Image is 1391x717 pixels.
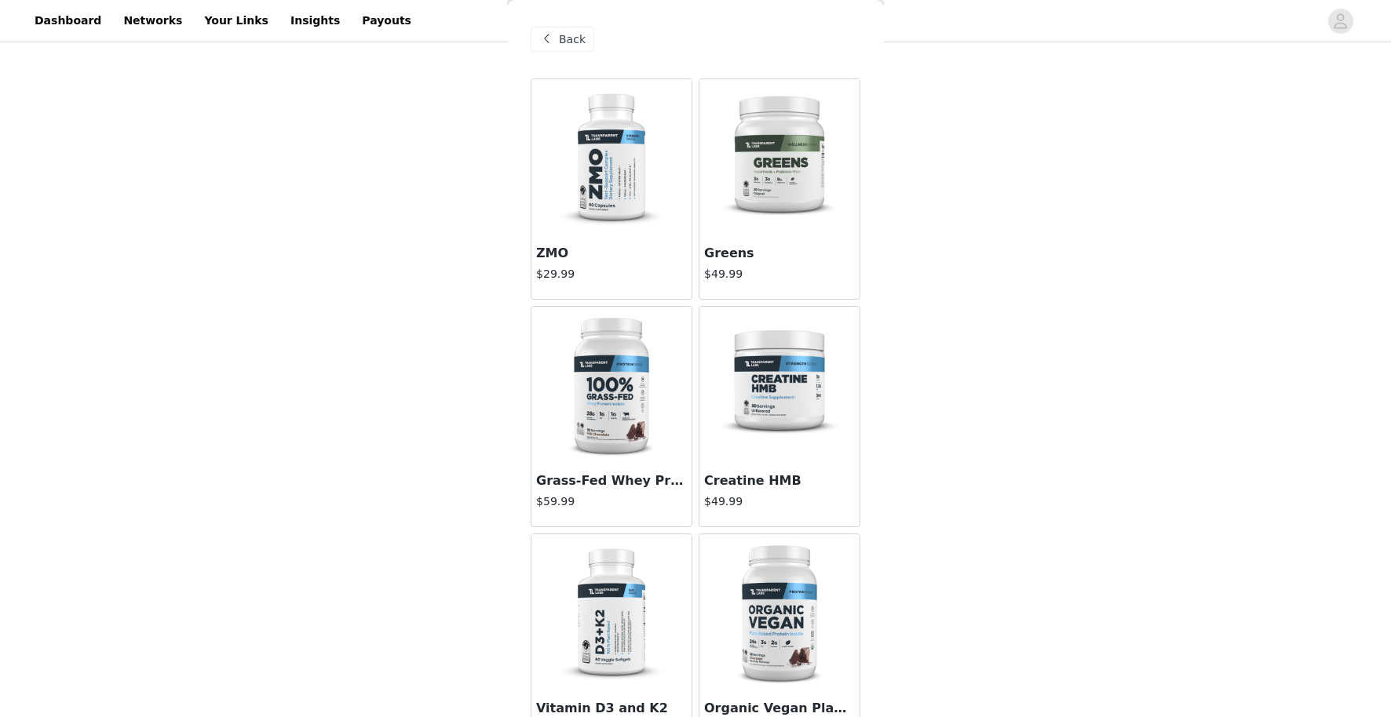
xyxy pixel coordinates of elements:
h4: $49.99 [704,493,855,510]
a: Insights [281,3,349,38]
h3: ZMO [536,244,687,263]
a: Your Links [195,3,278,38]
img: Greens [701,79,858,236]
div: avatar [1333,9,1348,34]
h3: Grass-Fed Whey Protein Isolate [536,471,687,490]
img: Creatine HMB [701,307,858,464]
h3: Creatine HMB [704,471,855,490]
a: Networks [114,3,192,38]
a: Payouts [352,3,421,38]
img: Grass-Fed Whey Protein Isolate [533,307,690,464]
a: Dashboard [25,3,111,38]
img: ZMO [533,79,690,236]
h4: $49.99 [704,266,855,282]
h3: Greens [704,244,855,263]
h4: $59.99 [536,493,687,510]
img: Organic Vegan Plant-Based Protein Isolate [701,534,858,691]
img: Vitamin D3 and K2 [533,534,690,691]
h4: $29.99 [536,266,687,282]
span: Back [559,31,586,48]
